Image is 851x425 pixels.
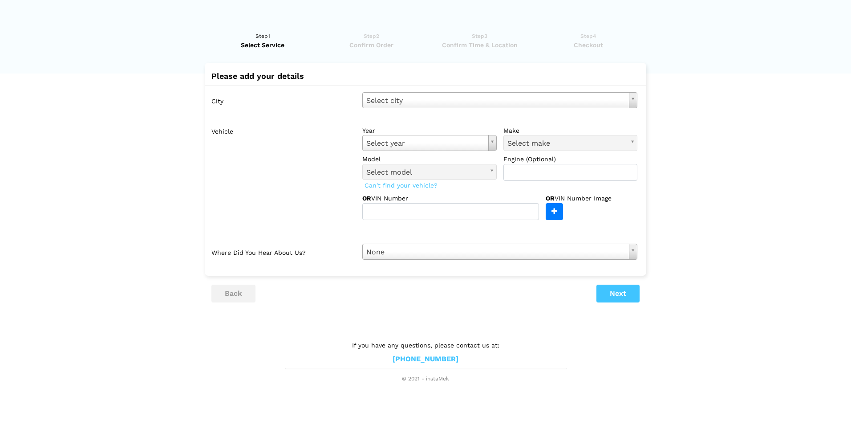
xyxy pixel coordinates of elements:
[320,41,423,49] span: Confirm Order
[320,32,423,49] a: Step2
[362,194,436,203] label: VIN Number
[596,285,640,302] button: Next
[211,32,314,49] a: Step1
[366,95,625,106] span: Select city
[503,135,638,151] a: Select make
[366,138,485,149] span: Select year
[362,244,637,260] a: None
[537,32,640,49] a: Step4
[285,376,566,383] span: © 2021 - instaMek
[393,355,458,364] a: [PHONE_NUMBER]
[211,41,314,49] span: Select Service
[362,135,497,151] a: Select year
[211,72,640,81] h2: Please add your details
[366,246,625,258] span: None
[537,41,640,49] span: Checkout
[546,194,631,203] label: VIN Number Image
[211,123,356,220] label: Vehicle
[507,138,626,149] span: Select make
[362,180,440,191] span: Can't find your vehicle?
[503,155,638,163] label: Engine (Optional)
[366,167,485,178] span: Select model
[211,244,356,260] label: Where did you hear about us?
[285,340,566,350] p: If you have any questions, please contact us at:
[362,92,637,108] a: Select city
[211,285,255,302] button: back
[428,41,531,49] span: Confirm Time & Location
[362,126,497,135] label: year
[503,126,638,135] label: make
[546,195,555,202] strong: OR
[362,195,371,202] strong: OR
[362,155,497,163] label: model
[362,164,497,180] a: Select model
[211,92,356,108] label: City
[428,32,531,49] a: Step3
